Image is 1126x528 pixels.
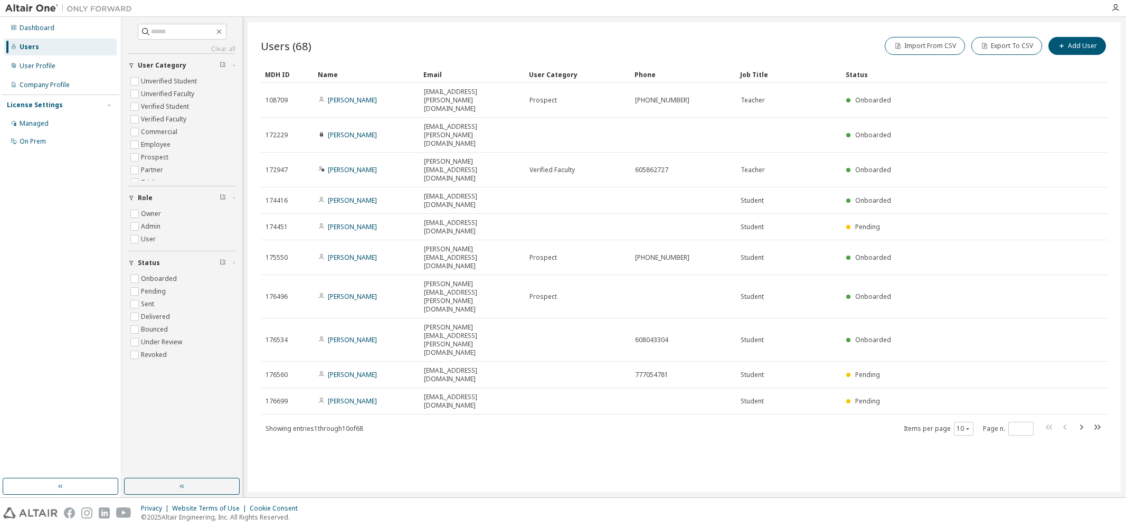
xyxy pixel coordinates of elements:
span: Page n. [983,422,1034,436]
span: Student [741,336,764,344]
img: facebook.svg [64,507,75,518]
span: User Category [138,61,186,70]
span: Onboarded [855,253,891,262]
span: 175550 [266,253,288,262]
span: Onboarded [855,165,891,174]
span: [PERSON_NAME][EMAIL_ADDRESS][PERSON_NAME][DOMAIN_NAME] [424,323,520,357]
label: Under Review [141,336,184,348]
span: Onboarded [855,130,891,139]
div: Phone [635,66,732,83]
div: On Prem [20,137,46,146]
span: Prospect [529,96,557,105]
span: Clear filter [220,194,226,202]
a: Clear all [128,45,235,53]
label: Sent [141,298,156,310]
button: Role [128,186,235,210]
label: Trial [141,176,156,189]
span: 777054781 [635,371,668,379]
p: © 2025 Altair Engineering, Inc. All Rights Reserved. [141,513,304,522]
div: Email [423,66,521,83]
label: Onboarded [141,272,179,285]
label: Owner [141,208,163,220]
div: Users [20,43,39,51]
a: [PERSON_NAME] [328,397,377,406]
label: Delivered [141,310,172,323]
span: [EMAIL_ADDRESS][DOMAIN_NAME] [424,393,520,410]
span: Items per page [904,422,973,436]
span: 176560 [266,371,288,379]
span: [EMAIL_ADDRESS][DOMAIN_NAME] [424,192,520,209]
div: Company Profile [20,81,70,89]
div: Job Title [740,66,837,83]
span: 176496 [266,293,288,301]
label: Prospect [141,151,171,164]
span: Teacher [741,166,765,174]
a: [PERSON_NAME] [328,253,377,262]
button: Add User [1048,37,1106,55]
span: Student [741,397,764,406]
span: [PERSON_NAME][EMAIL_ADDRESS][PERSON_NAME][DOMAIN_NAME] [424,280,520,314]
button: Status [128,251,235,275]
span: [EMAIL_ADDRESS][PERSON_NAME][DOMAIN_NAME] [424,88,520,113]
span: [EMAIL_ADDRESS][PERSON_NAME][DOMAIN_NAME] [424,122,520,148]
a: [PERSON_NAME] [328,222,377,231]
div: Managed [20,119,49,128]
button: Import From CSV [885,37,965,55]
a: [PERSON_NAME] [328,196,377,205]
label: Commercial [141,126,179,138]
span: [PERSON_NAME][EMAIL_ADDRESS][DOMAIN_NAME] [424,245,520,270]
img: youtube.svg [116,507,131,518]
a: [PERSON_NAME] [328,130,377,139]
span: Onboarded [855,292,891,301]
span: [EMAIL_ADDRESS][DOMAIN_NAME] [424,219,520,235]
a: [PERSON_NAME] [328,370,377,379]
span: [PHONE_NUMBER] [635,96,689,105]
a: [PERSON_NAME] [328,292,377,301]
span: Clear filter [220,259,226,267]
span: [PERSON_NAME][EMAIL_ADDRESS][DOMAIN_NAME] [424,157,520,183]
label: Employee [141,138,173,151]
span: Prospect [529,293,557,301]
div: MDH ID [265,66,309,83]
div: Privacy [141,504,172,513]
span: Status [138,259,160,267]
span: 172229 [266,131,288,139]
div: License Settings [7,101,63,109]
span: 176699 [266,397,288,406]
div: Website Terms of Use [172,504,250,513]
label: Admin [141,220,163,233]
span: Showing entries 1 through 10 of 68 [266,424,363,433]
div: User Category [529,66,626,83]
div: Dashboard [20,24,54,32]
span: Onboarded [855,335,891,344]
span: Role [138,194,153,202]
label: Partner [141,164,165,176]
label: Unverified Faculty [141,88,196,100]
div: User Profile [20,62,55,70]
a: [PERSON_NAME] [328,335,377,344]
span: Student [741,293,764,301]
span: Student [741,253,764,262]
span: Users (68) [261,39,311,53]
span: Teacher [741,96,765,105]
label: Bounced [141,323,170,336]
label: User [141,233,158,246]
span: Student [741,223,764,231]
span: Clear filter [220,61,226,70]
span: [EMAIL_ADDRESS][DOMAIN_NAME] [424,366,520,383]
label: Unverified Student [141,75,199,88]
div: Cookie Consent [250,504,304,513]
label: Pending [141,285,168,298]
label: Revoked [141,348,169,361]
span: Onboarded [855,96,891,105]
span: Verified Faculty [529,166,575,174]
a: [PERSON_NAME] [328,165,377,174]
span: 172947 [266,166,288,174]
button: Export To CSV [971,37,1042,55]
span: 108709 [266,96,288,105]
label: Verified Faculty [141,113,188,126]
span: Pending [855,397,880,406]
span: Onboarded [855,196,891,205]
div: Name [318,66,415,83]
span: Student [741,196,764,205]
